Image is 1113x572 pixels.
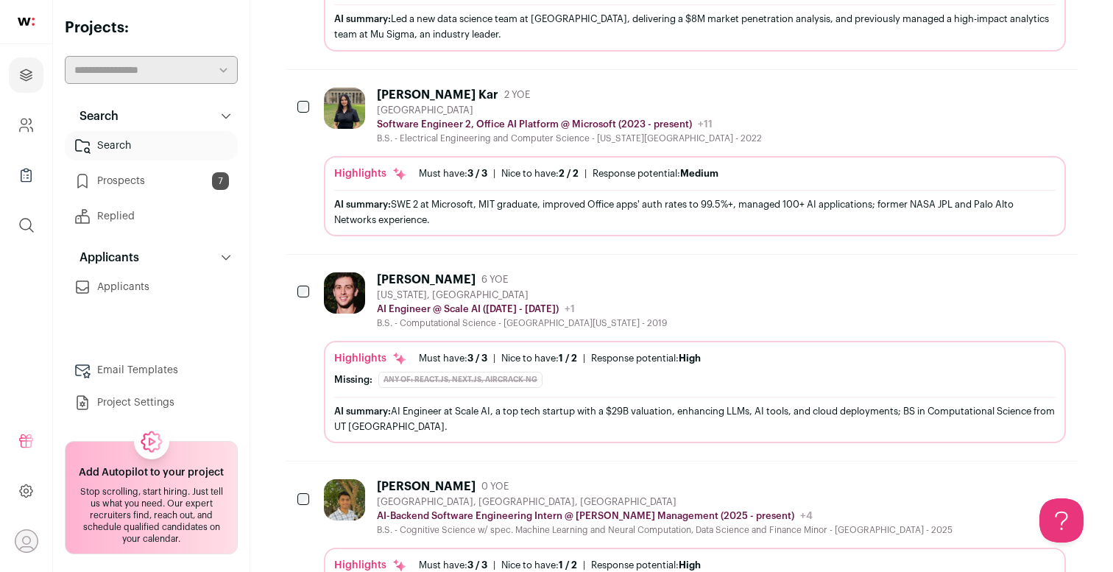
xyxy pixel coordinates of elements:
[377,133,762,144] div: B.S. - Electrical Engineering and Computer Science - [US_STATE][GEOGRAPHIC_DATA] - 2022
[9,158,43,193] a: Company Lists
[74,486,228,545] div: Stop scrolling, start hiring. Just tell us what you need. Our expert recruiters find, reach out, ...
[419,353,487,364] div: Must have:
[334,11,1056,42] div: Led a new data science team at [GEOGRAPHIC_DATA], delivering a $8M market penetration analysis, a...
[65,18,238,38] h2: Projects:
[467,169,487,178] span: 3 / 3
[501,168,579,180] div: Nice to have:
[65,166,238,196] a: Prospects7
[324,88,365,129] img: 9c6f5919047806a21e96ef9a2e65c34f422041c3d5aeb7962fb7f49c33abe154.jpg
[377,88,498,102] div: [PERSON_NAME] Kar
[377,317,667,329] div: B.S. - Computational Science - [GEOGRAPHIC_DATA][US_STATE] - 2019
[324,479,365,520] img: e81606b767efb7cf81489a215fe4a13ba8916594fb48b6f5dfe0baa5ad87aa91.jpg
[481,274,508,286] span: 6 YOE
[501,353,577,364] div: Nice to have:
[65,102,238,131] button: Search
[65,202,238,231] a: Replied
[65,243,238,272] button: Applicants
[467,560,487,570] span: 3 / 3
[377,496,953,508] div: [GEOGRAPHIC_DATA], [GEOGRAPHIC_DATA], [GEOGRAPHIC_DATA]
[698,119,713,130] span: +11
[559,169,579,178] span: 2 / 2
[501,559,577,571] div: Nice to have:
[481,481,509,492] span: 0 YOE
[419,353,701,364] ul: | |
[419,559,701,571] ul: | |
[591,353,701,364] div: Response potential:
[9,107,43,143] a: Company and ATS Settings
[467,353,487,363] span: 3 / 3
[593,168,718,180] div: Response potential:
[334,403,1056,434] div: AI Engineer at Scale AI, a top tech startup with a $29B valuation, enhancing LLMs, AI tools, and ...
[334,166,407,181] div: Highlights
[565,304,575,314] span: +1
[71,249,139,266] p: Applicants
[334,406,391,416] span: AI summary:
[377,105,762,116] div: [GEOGRAPHIC_DATA]
[334,351,407,366] div: Highlights
[71,107,119,125] p: Search
[680,169,718,178] span: Medium
[1039,498,1084,543] iframe: Toggle Customer Support
[334,200,391,209] span: AI summary:
[378,372,543,388] div: Any of: React.js, Next.js, Aircrack-ng
[679,560,701,570] span: High
[591,559,701,571] div: Response potential:
[419,559,487,571] div: Must have:
[334,197,1056,227] div: SWE 2 at Microsoft, MIT graduate, improved Office apps' auth rates to 99.5%+, managed 100+ AI app...
[15,529,38,553] button: Open dropdown
[9,57,43,93] a: Projects
[419,168,718,180] ul: | |
[18,18,35,26] img: wellfound-shorthand-0d5821cbd27db2630d0214b213865d53afaa358527fdda9d0ea32b1df1b89c2c.svg
[65,272,238,302] a: Applicants
[79,465,224,480] h2: Add Autopilot to your project
[800,511,813,521] span: +4
[324,272,365,314] img: 6e98cd8dff91d1c887edc845b3e5f0b2d0a8354421f58edd85917912bbdf1b89.jpg
[65,388,238,417] a: Project Settings
[377,289,667,301] div: [US_STATE], [GEOGRAPHIC_DATA]
[324,88,1066,236] a: [PERSON_NAME] Kar 2 YOE [GEOGRAPHIC_DATA] Software Engineer 2, Office AI Platform @ Microsoft (20...
[65,356,238,385] a: Email Templates
[334,374,372,386] div: Missing:
[334,14,391,24] span: AI summary:
[679,353,701,363] span: High
[324,272,1066,443] a: [PERSON_NAME] 6 YOE [US_STATE], [GEOGRAPHIC_DATA] AI Engineer @ Scale AI ([DATE] - [DATE]) +1 B.S...
[504,89,530,101] span: 2 YOE
[377,119,692,130] p: Software Engineer 2, Office AI Platform @ Microsoft (2023 - present)
[377,272,476,287] div: [PERSON_NAME]
[377,524,953,536] div: B.S. - Cognitive Science w/ spec. Machine Learning and Neural Computation, Data Science and Finan...
[377,510,794,522] p: AI-Backend Software Engineering Intern @ [PERSON_NAME] Management (2025 - present)
[65,441,238,554] a: Add Autopilot to your project Stop scrolling, start hiring. Just tell us what you need. Our exper...
[65,131,238,160] a: Search
[559,353,577,363] span: 1 / 2
[212,172,229,190] span: 7
[377,303,559,315] p: AI Engineer @ Scale AI ([DATE] - [DATE])
[559,560,577,570] span: 1 / 2
[419,168,487,180] div: Must have:
[377,479,476,494] div: [PERSON_NAME]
